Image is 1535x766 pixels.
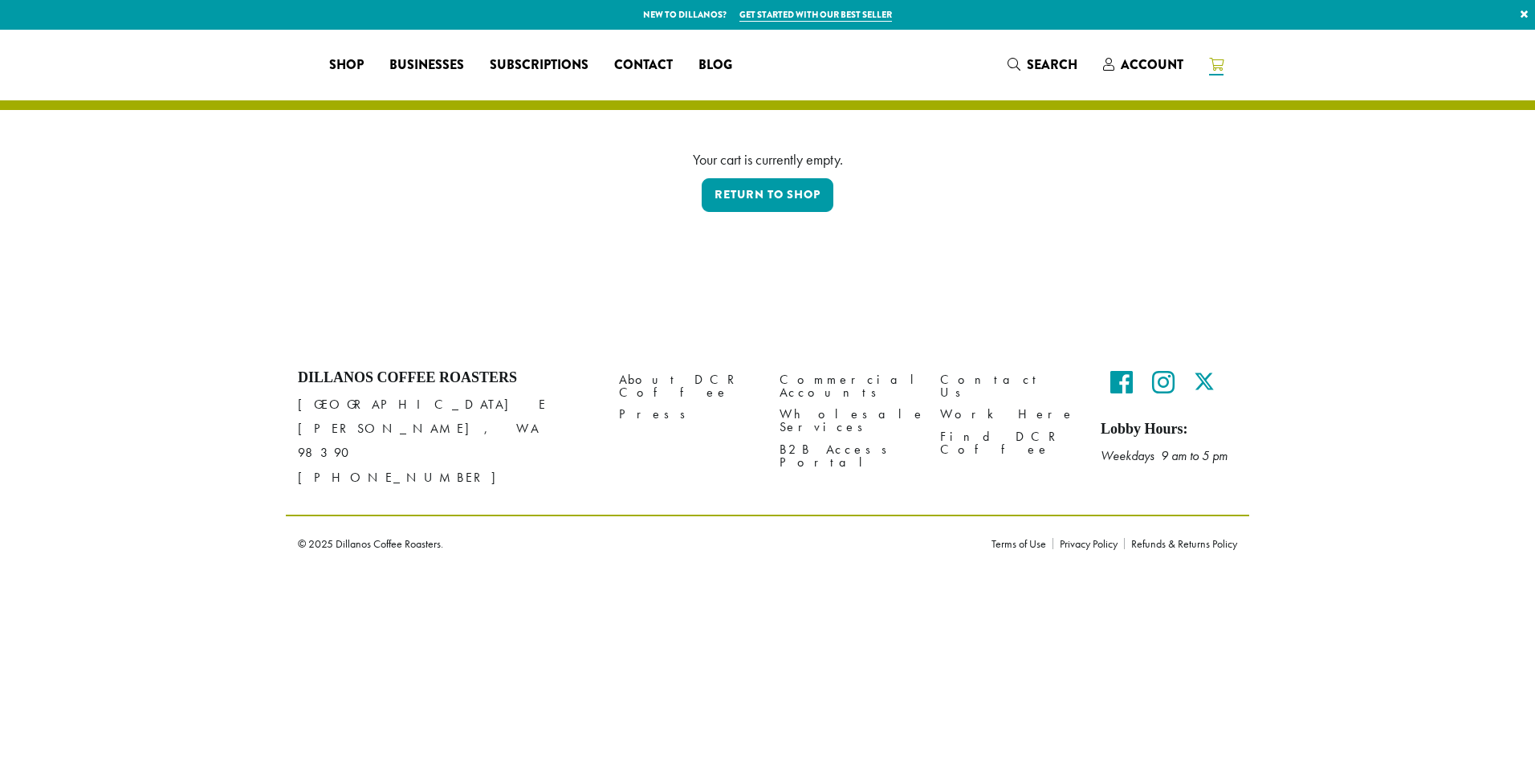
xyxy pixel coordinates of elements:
a: About DCR Coffee [619,369,755,404]
span: Account [1121,55,1183,74]
a: Refunds & Returns Policy [1124,538,1237,549]
span: Businesses [389,55,464,75]
a: Terms of Use [991,538,1053,549]
h5: Lobby Hours: [1101,421,1237,438]
a: Search [995,51,1090,78]
a: Press [619,404,755,426]
span: Shop [329,55,364,75]
a: Return to shop [702,178,833,212]
a: Privacy Policy [1053,538,1124,549]
a: Find DCR Coffee [940,426,1077,460]
span: Subscriptions [490,55,588,75]
span: Blog [698,55,732,75]
a: Get started with our best seller [739,8,892,22]
a: Work Here [940,404,1077,426]
div: Your cart is currently empty. [310,149,1225,170]
a: Contact Us [940,369,1077,404]
em: Weekdays 9 am to 5 pm [1101,447,1228,464]
p: © 2025 Dillanos Coffee Roasters. [298,538,967,549]
p: [GEOGRAPHIC_DATA] E [PERSON_NAME], WA 98390 [PHONE_NUMBER] [298,393,595,489]
span: Search [1027,55,1077,74]
a: Commercial Accounts [780,369,916,404]
a: Wholesale Services [780,404,916,438]
a: B2B Access Portal [780,438,916,473]
a: Shop [316,52,377,78]
h4: Dillanos Coffee Roasters [298,369,595,387]
span: Contact [614,55,673,75]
